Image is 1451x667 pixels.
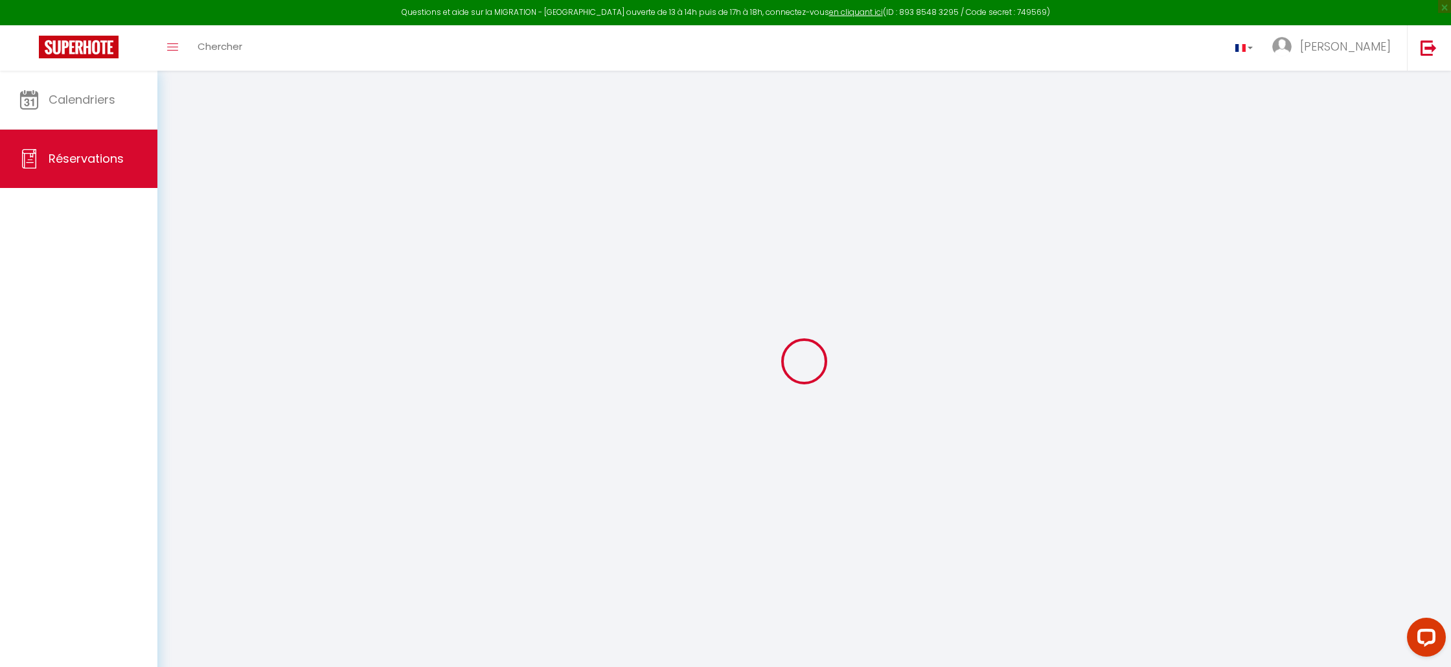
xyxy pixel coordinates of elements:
span: Calendriers [49,91,115,108]
a: ... [PERSON_NAME] [1262,25,1407,71]
iframe: LiveChat chat widget [1397,613,1451,667]
img: ... [1272,37,1292,56]
span: Chercher [198,40,242,53]
a: Chercher [188,25,252,71]
img: Super Booking [39,36,119,58]
span: [PERSON_NAME] [1300,38,1391,54]
img: logout [1421,40,1437,56]
span: Réservations [49,150,124,167]
a: en cliquant ici [829,6,883,18]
